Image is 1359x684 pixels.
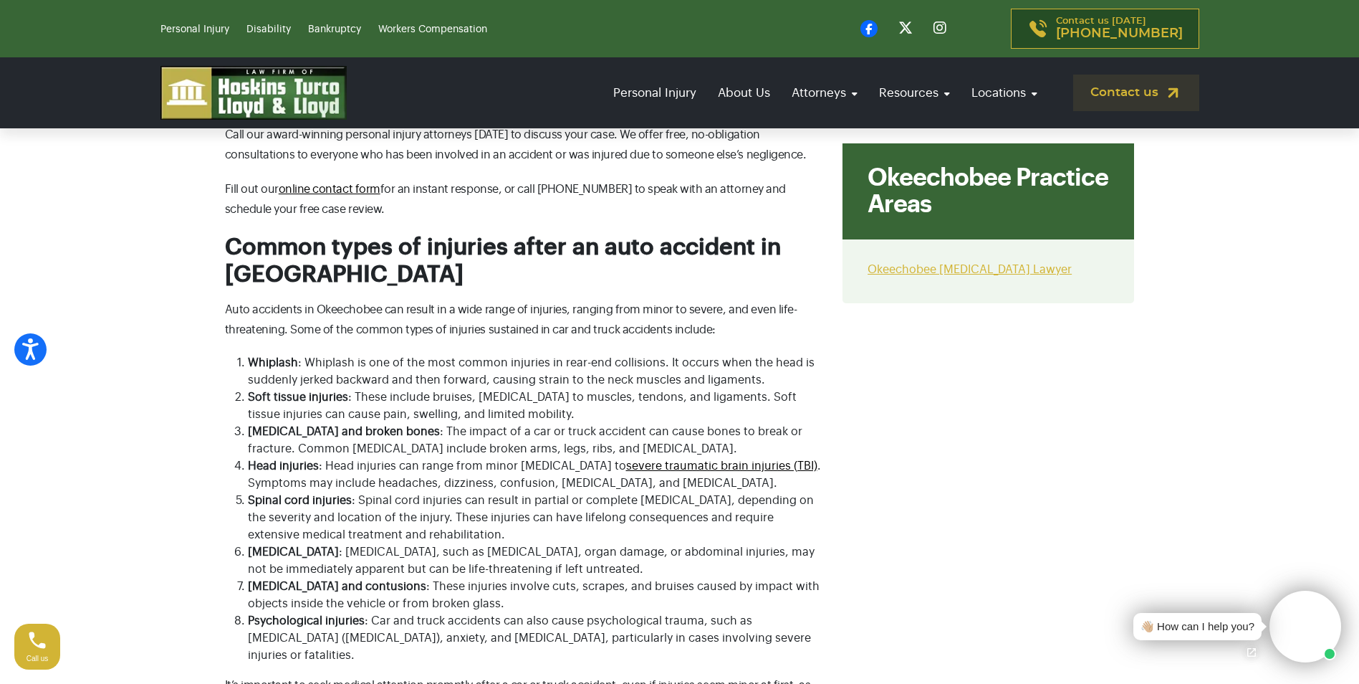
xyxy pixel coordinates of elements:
strong: Soft tissue injuries [248,391,348,403]
a: Personal Injury [160,24,229,34]
strong: [MEDICAL_DATA] and contusions [248,581,426,592]
li: : Whiplash is one of the most common injuries in rear-end collisions. It occurs when the head is ... [248,354,826,389]
a: About Us [711,72,777,113]
li: : The impact of a car or truck accident can cause bones to break or fracture. Common [MEDICAL_DAT... [248,423,826,457]
strong: Whiplash [248,357,298,369]
a: Resources [872,72,957,113]
a: Workers Compensation [378,24,487,34]
a: Locations [964,72,1045,113]
li: : Head injuries can range from minor [MEDICAL_DATA] to . Symptoms may include headaches, dizzines... [248,457,826,492]
a: Disability [246,24,291,34]
strong: Spinal cord injuries [248,495,352,506]
strong: Psychological injuries [248,615,365,627]
a: Bankruptcy [308,24,361,34]
a: Contact us [DATE][PHONE_NUMBER] [1011,9,1199,49]
strong: [MEDICAL_DATA] [248,546,339,558]
p: Contact us [DATE] [1056,16,1183,41]
strong: [MEDICAL_DATA] and broken bones [248,426,440,437]
p: Auto accidents in Okeechobee can result in a wide range of injuries, ranging from minor to severe... [225,300,826,340]
li: : [MEDICAL_DATA], such as [MEDICAL_DATA], organ damage, or abdominal injuries, may not be immedia... [248,543,826,578]
div: Okeechobee Practice Areas [842,143,1134,239]
img: logo [160,66,347,120]
h2: Common types of injuries after an auto accident in [GEOGRAPHIC_DATA] [225,234,826,289]
a: online contact form [279,184,380,195]
span: [PHONE_NUMBER] [1056,27,1183,41]
span: Call us [27,655,49,662]
p: Call our award-winning personal injury attorneys [DATE] to discuss your case. We offer free, no-o... [225,125,826,165]
a: severe traumatic brain injuries (TBI) [626,460,817,472]
a: Open chat [1236,637,1267,668]
a: Personal Injury [606,72,703,113]
li: : Car and truck accidents can also cause psychological trauma, such as [MEDICAL_DATA] ([MEDICAL_D... [248,612,826,664]
strong: Head injuries [248,460,319,472]
a: Contact us [1073,75,1199,111]
li: : These injuries involve cuts, scrapes, and bruises caused by impact with objects inside the vehi... [248,578,826,612]
a: Attorneys [784,72,865,113]
p: Fill out our for an instant response, or call [PHONE_NUMBER] to speak with an attorney and schedu... [225,179,826,219]
li: : Spinal cord injuries can result in partial or complete [MEDICAL_DATA], depending on the severit... [248,492,826,543]
a: Okeechobee [MEDICAL_DATA] Lawyer [868,264,1072,275]
li: : These include bruises, [MEDICAL_DATA] to muscles, tendons, and ligaments. Soft tissue injuries ... [248,389,826,423]
div: 👋🏼 How can I help you? [1140,619,1254,635]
